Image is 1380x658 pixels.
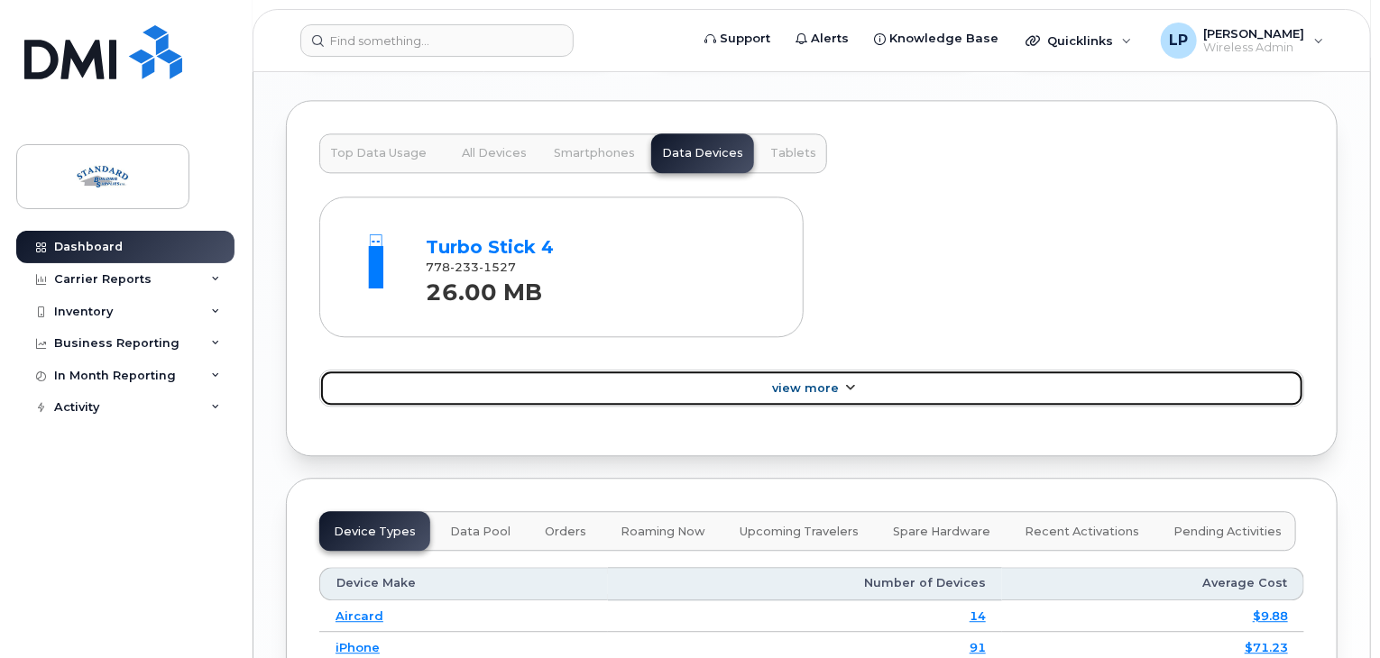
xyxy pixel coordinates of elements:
[427,269,543,306] strong: 26.00 MB
[319,370,1304,407] a: View More
[1047,33,1113,48] span: Quicklinks
[451,133,538,173] button: All Devices
[300,24,574,57] input: Find something...
[861,21,1011,57] a: Knowledge Base
[543,133,646,173] button: Smartphones
[319,133,437,173] button: Top Data Usage
[621,525,705,539] span: Roaming Now
[451,260,480,274] span: 233
[740,525,859,539] span: Upcoming Travelers
[759,133,827,173] button: Tablets
[1173,525,1282,539] span: Pending Activities
[1253,608,1288,623] a: $9.88
[545,525,586,539] span: Orders
[1025,525,1139,539] span: Recent Activations
[608,567,1002,599] th: Number of Devices
[970,608,986,623] a: 14
[462,146,527,160] span: All Devices
[1169,30,1188,51] span: LP
[554,146,635,160] span: Smartphones
[427,260,517,274] span: 778
[772,381,839,395] span: View More
[1013,23,1145,59] div: Quicklinks
[336,640,380,654] a: iPhone
[336,608,383,623] a: Aircard
[811,30,849,48] span: Alerts
[893,525,990,539] span: Spare Hardware
[1245,640,1288,654] a: $71.23
[330,146,427,160] span: Top Data Usage
[427,236,555,258] a: Turbo Stick 4
[319,567,608,599] th: Device Make
[1204,41,1305,55] span: Wireless Admin
[1002,567,1304,599] th: Average Cost
[970,640,986,654] a: 91
[480,260,517,274] span: 1527
[770,146,816,160] span: Tablets
[720,30,770,48] span: Support
[889,30,998,48] span: Knowledge Base
[783,21,861,57] a: Alerts
[450,525,511,539] span: Data Pool
[692,21,783,57] a: Support
[1204,26,1305,41] span: [PERSON_NAME]
[1148,23,1337,59] div: Lindsey Pate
